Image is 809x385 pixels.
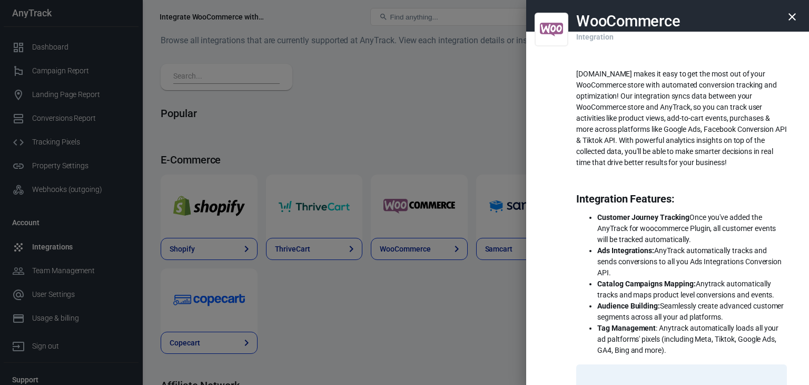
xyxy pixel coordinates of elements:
li: : Anytrack automatically loads all your ad paltforms' pixels (including Meta, Tiktok, Google Ads,... [597,323,787,356]
strong: Ads Integrations: [597,246,654,255]
strong: Tag Management [597,324,656,332]
strong: Customer Journey Tracking [597,213,689,222]
li: Seamlessly create advanced customer segments across all your ad platforms. [597,301,787,323]
h2: WooCommerce [576,13,680,30]
li: Anytrack automatically tracks and maps product level conversions and events. [597,278,787,301]
strong: Catalog Campaigns Mapping: [597,280,696,288]
strong: Audience Building: [597,302,660,310]
li: Once you've added the AnyTrack for woocommerce Plugin, all customer events will be tracked automa... [597,212,787,245]
p: Integration [576,21,613,43]
p: Integration Features: [576,194,787,205]
img: WooCommerce [540,15,563,44]
p: [DOMAIN_NAME] makes it easy to get the most out of your WooCommerce store with automated conversi... [576,69,787,168]
li: AnyTrack automatically tracks and sends conversions to all you Ads Integrations Conversion API. [597,245,787,278]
